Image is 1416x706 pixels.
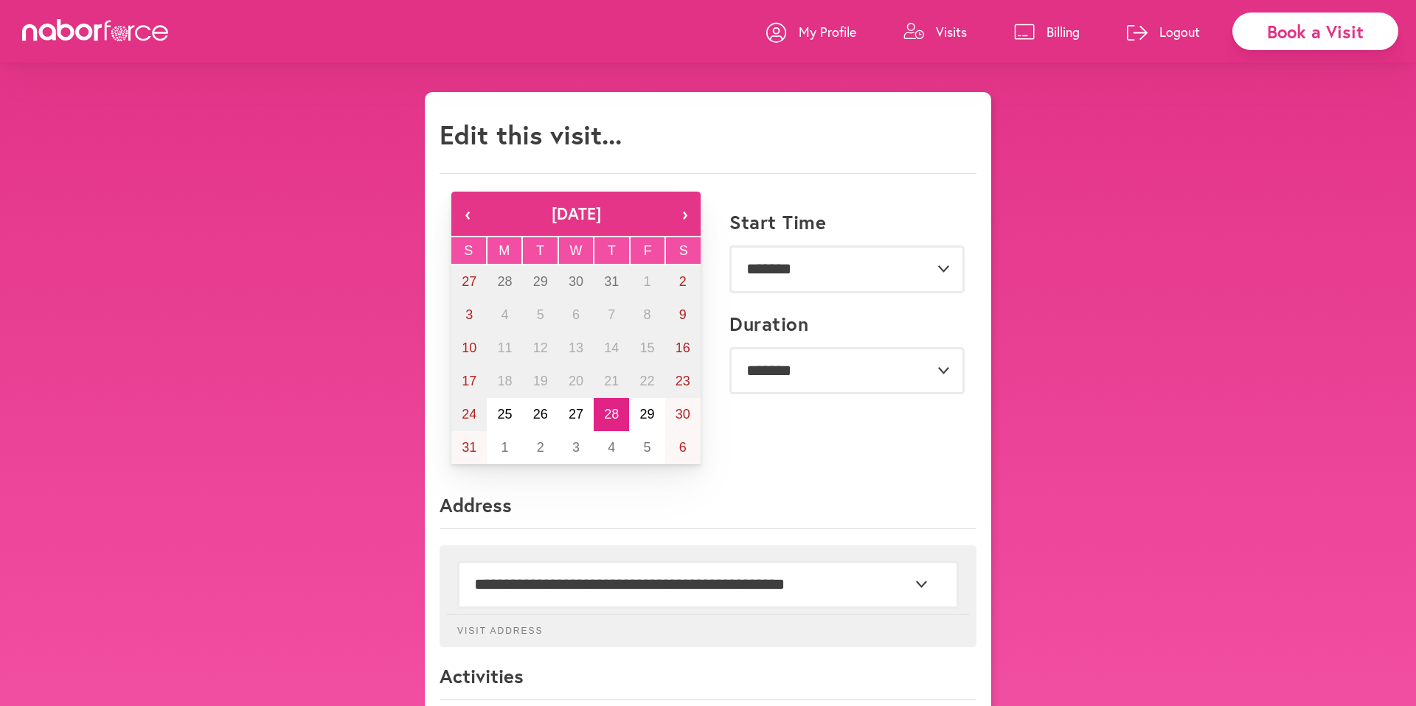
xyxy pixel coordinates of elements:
abbr: September 6, 2025 [679,440,687,455]
button: August 7, 2025 [594,298,629,332]
button: August 18, 2025 [487,365,522,398]
abbr: August 20, 2025 [569,374,583,388]
abbr: July 31, 2025 [604,274,619,289]
abbr: August 18, 2025 [497,374,512,388]
button: August 14, 2025 [594,332,629,365]
abbr: August 8, 2025 [644,307,651,322]
a: Logout [1127,10,1200,54]
button: August 1, 2025 [629,265,664,298]
button: August 3, 2025 [451,298,487,332]
p: Visits [936,23,967,41]
abbr: August 27, 2025 [569,407,583,422]
abbr: July 30, 2025 [569,274,583,289]
abbr: August 24, 2025 [462,407,476,422]
button: September 4, 2025 [594,431,629,464]
p: Address [440,492,976,529]
abbr: September 4, 2025 [608,440,615,455]
button: August 20, 2025 [558,365,594,398]
button: August 26, 2025 [523,398,558,431]
button: August 30, 2025 [665,398,701,431]
abbr: August 10, 2025 [462,340,476,355]
button: August 31, 2025 [451,431,487,464]
button: August 24, 2025 [451,398,487,431]
abbr: August 1, 2025 [644,274,651,289]
button: August 16, 2025 [665,332,701,365]
p: Logout [1159,23,1200,41]
button: August 17, 2025 [451,365,487,398]
button: August 29, 2025 [629,398,664,431]
button: August 6, 2025 [558,298,594,332]
button: › [668,192,701,236]
label: Start Time [729,211,826,234]
button: August 13, 2025 [558,332,594,365]
button: August 19, 2025 [523,365,558,398]
button: August 5, 2025 [523,298,558,332]
abbr: Friday [644,243,652,258]
h1: Edit this visit... [440,119,622,150]
button: August 4, 2025 [487,298,522,332]
abbr: August 15, 2025 [640,340,655,355]
abbr: August 13, 2025 [569,340,583,355]
button: August 12, 2025 [523,332,558,365]
abbr: August 11, 2025 [497,340,512,355]
abbr: August 25, 2025 [497,407,512,422]
abbr: August 12, 2025 [533,340,548,355]
button: August 9, 2025 [665,298,701,332]
button: July 31, 2025 [594,265,629,298]
button: August 22, 2025 [629,365,664,398]
p: Visit Address [446,614,970,636]
abbr: September 5, 2025 [644,440,651,455]
button: August 15, 2025 [629,332,664,365]
abbr: August 31, 2025 [462,440,476,455]
abbr: September 2, 2025 [537,440,544,455]
abbr: Saturday [679,243,688,258]
button: August 25, 2025 [487,398,522,431]
abbr: August 5, 2025 [537,307,544,322]
button: August 27, 2025 [558,398,594,431]
abbr: August 26, 2025 [533,407,548,422]
button: August 2, 2025 [665,265,701,298]
abbr: August 23, 2025 [676,374,690,388]
abbr: Sunday [464,243,473,258]
abbr: August 28, 2025 [604,407,619,422]
abbr: August 30, 2025 [676,407,690,422]
abbr: Wednesday [570,243,583,258]
abbr: August 9, 2025 [679,307,687,322]
abbr: Tuesday [536,243,544,258]
abbr: July 27, 2025 [462,274,476,289]
abbr: August 4, 2025 [501,307,508,322]
abbr: August 22, 2025 [640,374,655,388]
button: September 3, 2025 [558,431,594,464]
a: Billing [1014,10,1080,54]
button: July 30, 2025 [558,265,594,298]
abbr: Monday [499,243,510,258]
abbr: Thursday [608,243,616,258]
p: Billing [1047,23,1080,41]
abbr: September 1, 2025 [501,440,508,455]
button: August 10, 2025 [451,332,487,365]
abbr: August 6, 2025 [572,307,580,322]
div: Book a Visit [1232,13,1398,50]
abbr: August 7, 2025 [608,307,615,322]
button: September 2, 2025 [523,431,558,464]
abbr: July 28, 2025 [497,274,512,289]
label: Duration [729,312,808,335]
p: Activities [440,663,976,700]
button: ‹ [451,192,484,236]
a: My Profile [766,10,856,54]
a: Visits [903,10,967,54]
abbr: August 16, 2025 [676,340,690,355]
button: August 21, 2025 [594,365,629,398]
abbr: August 3, 2025 [465,307,473,322]
abbr: July 29, 2025 [533,274,548,289]
button: August 8, 2025 [629,298,664,332]
abbr: August 17, 2025 [462,374,476,388]
abbr: August 14, 2025 [604,340,619,355]
button: September 6, 2025 [665,431,701,464]
button: September 1, 2025 [487,431,522,464]
button: August 28, 2025 [594,398,629,431]
abbr: August 2, 2025 [679,274,687,289]
button: September 5, 2025 [629,431,664,464]
button: August 11, 2025 [487,332,522,365]
abbr: August 19, 2025 [533,374,548,388]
